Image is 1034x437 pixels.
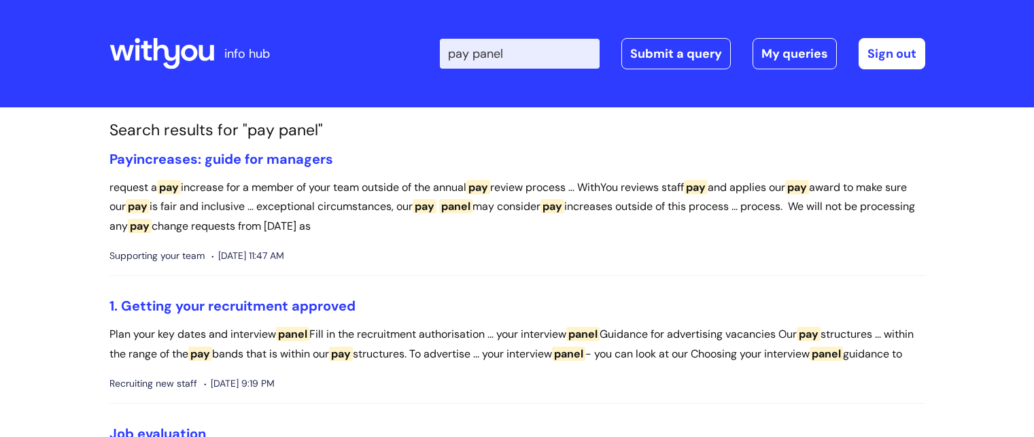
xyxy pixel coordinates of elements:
[109,325,925,364] p: Plan your key dates and interview Fill in the recruitment authorisation ... your interview Guidan...
[204,375,275,392] span: [DATE] 9:19 PM
[128,219,152,233] span: pay
[188,347,212,361] span: pay
[157,180,181,194] span: pay
[566,327,600,341] span: panel
[126,199,150,213] span: pay
[440,39,600,69] input: Search
[859,38,925,69] a: Sign out
[109,297,356,315] a: 1. Getting your recruitment approved
[466,180,490,194] span: pay
[109,150,133,168] span: Pay
[109,150,333,168] a: Payincreases: guide for managers
[109,247,205,264] span: Supporting your team
[810,347,843,361] span: panel
[211,247,284,264] span: [DATE] 11:47 AM
[109,375,197,392] span: Recruiting new staff
[621,38,731,69] a: Submit a query
[753,38,837,69] a: My queries
[224,43,270,65] p: info hub
[684,180,708,194] span: pay
[109,178,925,237] p: request a increase for a member of your team outside of the annual review process ... WithYou rev...
[439,199,472,213] span: panel
[109,121,925,140] h1: Search results for "pay panel"
[413,199,436,213] span: pay
[440,38,925,69] div: | -
[552,347,585,361] span: panel
[797,327,821,341] span: pay
[540,199,564,213] span: pay
[276,327,309,341] span: panel
[785,180,809,194] span: pay
[329,347,353,361] span: pay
